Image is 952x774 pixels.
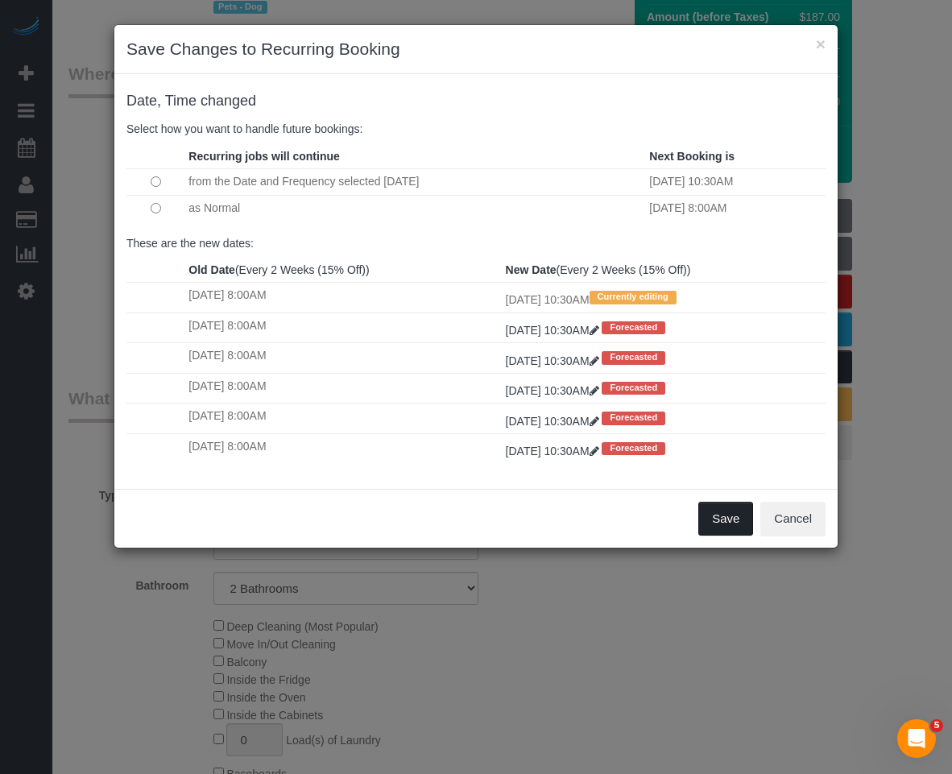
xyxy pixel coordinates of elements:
[184,433,501,463] td: [DATE] 8:00AM
[602,382,665,395] span: Forecasted
[602,412,665,424] span: Forecasted
[602,321,665,334] span: Forecasted
[930,719,943,732] span: 5
[126,37,826,61] h3: Save Changes to Recurring Booking
[506,445,602,457] a: [DATE] 10:30AM
[184,258,501,283] th: (Every 2 Weeks (15% Off))
[897,719,936,758] iframe: Intercom live chat
[188,150,339,163] strong: Recurring jobs will continue
[602,351,665,364] span: Forecasted
[602,442,665,455] span: Forecasted
[649,150,735,163] strong: Next Booking is
[188,263,235,276] strong: Old Date
[184,343,501,373] td: [DATE] 8:00AM
[184,283,501,312] td: [DATE] 8:00AM
[126,93,826,110] h4: changed
[184,312,501,342] td: [DATE] 8:00AM
[126,93,197,109] span: Date, Time
[506,384,602,397] a: [DATE] 10:30AM
[506,415,602,428] a: [DATE] 10:30AM
[502,258,826,283] th: (Every 2 Weeks (15% Off))
[184,373,501,403] td: [DATE] 8:00AM
[760,502,826,536] button: Cancel
[590,291,677,304] span: Currently editing
[645,195,826,221] td: [DATE] 8:00AM
[126,121,826,137] p: Select how you want to handle future bookings:
[506,354,602,367] a: [DATE] 10:30AM
[506,263,557,276] strong: New Date
[506,324,602,337] a: [DATE] 10:30AM
[184,195,645,221] td: as Normal
[816,35,826,52] button: ×
[184,404,501,433] td: [DATE] 8:00AM
[184,168,645,195] td: from the Date and Frequency selected [DATE]
[698,502,753,536] button: Save
[126,235,826,251] p: These are the new dates:
[502,283,826,312] td: [DATE] 10:30AM
[645,168,826,195] td: [DATE] 10:30AM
